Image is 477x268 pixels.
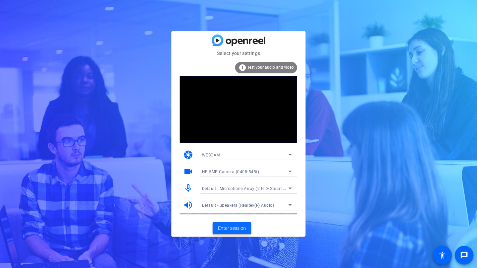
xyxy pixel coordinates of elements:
[213,222,251,234] button: Enter session
[183,183,193,193] mat-icon: mic_none
[171,50,306,57] mat-card-subtitle: Select your settings
[202,153,220,157] span: WEBCAM
[460,251,468,259] mat-icon: message
[438,251,446,259] mat-icon: accessibility
[218,225,246,232] span: Enter session
[202,203,274,208] span: Default - Speakers (Realtek(R) Audio)
[183,150,193,160] mat-icon: camera
[212,35,265,46] img: blue-gradient.svg
[202,170,259,174] span: HP 5MP Camera (0408:545f)
[247,65,294,70] span: Test your audio and video
[183,166,193,177] mat-icon: videocam
[202,186,368,191] span: Default - Microphone Array (Intel® Smart Sound Technology for Digital Microphones)
[183,200,193,210] mat-icon: volume_up
[238,64,247,72] mat-icon: info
